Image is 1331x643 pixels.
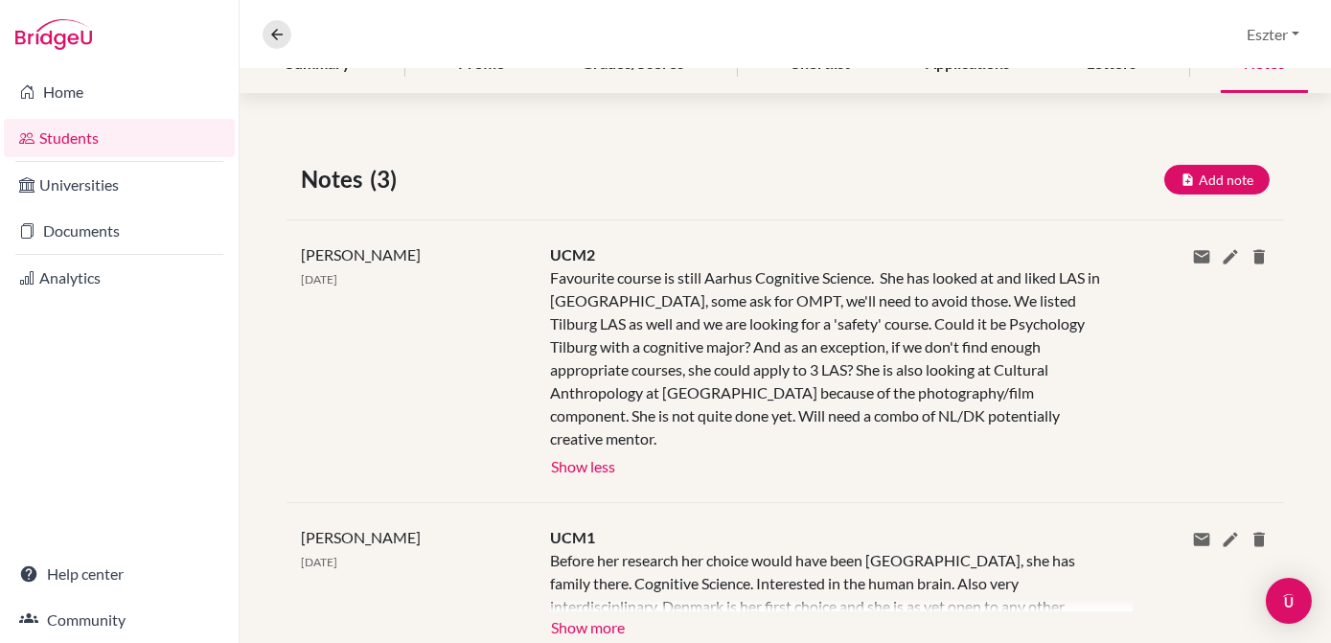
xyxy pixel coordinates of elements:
[550,266,1103,450] div: Favourite course is still Aarhus Cognitive Science. She has looked at and liked LAS in [GEOGRAPHI...
[550,611,626,640] button: Show more
[550,450,616,479] button: Show less
[1238,16,1308,53] button: Eszter
[15,19,92,50] img: Bridge-U
[4,73,235,111] a: Home
[1164,165,1270,195] button: Add note
[301,245,421,264] span: [PERSON_NAME]
[4,119,235,157] a: Students
[301,555,337,569] span: [DATE]
[550,549,1103,611] div: Before her research her choice would have been [GEOGRAPHIC_DATA], she has family there. Cognitive...
[550,245,595,264] span: UCM2
[1266,578,1312,624] div: Open Intercom Messenger
[301,162,370,196] span: Notes
[4,166,235,204] a: Universities
[4,555,235,593] a: Help center
[550,528,595,546] span: UCM1
[4,212,235,250] a: Documents
[4,601,235,639] a: Community
[301,272,337,287] span: [DATE]
[301,528,421,546] span: [PERSON_NAME]
[4,259,235,297] a: Analytics
[370,162,404,196] span: (3)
